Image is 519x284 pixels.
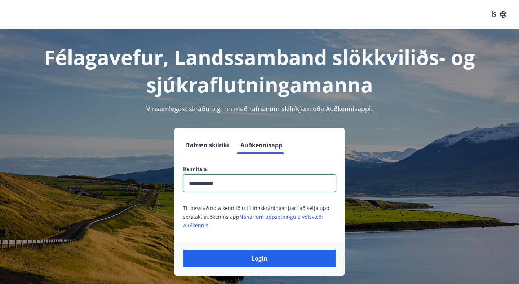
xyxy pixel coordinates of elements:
[183,136,232,154] button: Rafræn skilríki
[183,166,336,173] label: Kennitala
[183,250,336,267] button: Login
[183,205,329,229] span: Til þess að nota kennitölu til innskráningar þarf að setja upp sérstakt auðkennis app
[183,213,323,229] a: Nánar um uppsetningu á vefsvæði Auðkennis
[146,104,373,113] span: Vinsamlegast skráðu þig inn með rafrænum skilríkjum eða Auðkennisappi.
[9,43,510,98] h1: Félagavefur, Landssamband slökkviliðs- og sjúkraflutningamanna
[487,8,510,21] button: ÍS
[238,136,285,154] button: Auðkennisapp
